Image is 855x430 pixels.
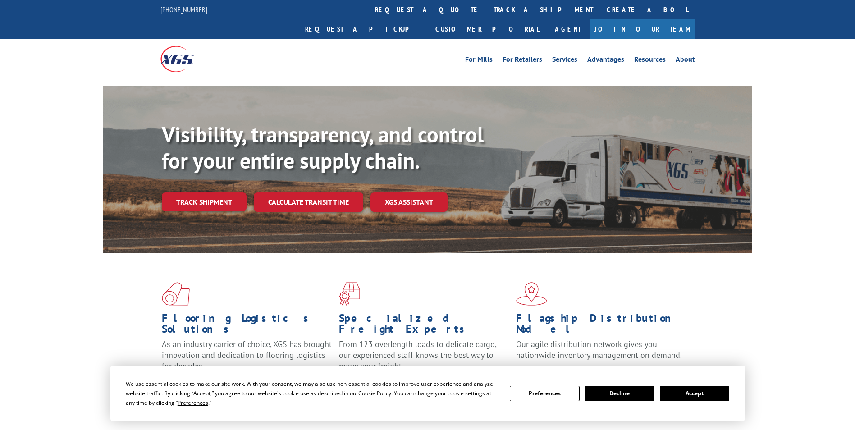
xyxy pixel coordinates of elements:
a: Services [552,56,577,66]
a: [PHONE_NUMBER] [160,5,207,14]
a: Resources [634,56,666,66]
button: Preferences [510,386,579,401]
div: Cookie Consent Prompt [110,366,745,421]
span: Preferences [178,399,208,407]
span: Cookie Policy [358,389,391,397]
a: Request a pickup [298,19,429,39]
div: We use essential cookies to make our site work. With your consent, we may also use non-essential ... [126,379,499,407]
a: XGS ASSISTANT [370,192,448,212]
a: Calculate transit time [254,192,363,212]
a: About [676,56,695,66]
a: For Mills [465,56,493,66]
img: xgs-icon-flagship-distribution-model-red [516,282,547,306]
button: Decline [585,386,654,401]
a: For Retailers [503,56,542,66]
span: As an industry carrier of choice, XGS has brought innovation and dedication to flooring logistics... [162,339,332,371]
h1: Specialized Freight Experts [339,313,509,339]
img: xgs-icon-total-supply-chain-intelligence-red [162,282,190,306]
h1: Flagship Distribution Model [516,313,686,339]
h1: Flooring Logistics Solutions [162,313,332,339]
p: From 123 overlength loads to delicate cargo, our experienced staff knows the best way to move you... [339,339,509,379]
b: Visibility, transparency, and control for your entire supply chain. [162,120,484,174]
a: Advantages [587,56,624,66]
a: Agent [546,19,590,39]
a: Track shipment [162,192,247,211]
img: xgs-icon-focused-on-flooring-red [339,282,360,306]
span: Our agile distribution network gives you nationwide inventory management on demand. [516,339,682,360]
a: Join Our Team [590,19,695,39]
a: Customer Portal [429,19,546,39]
button: Accept [660,386,729,401]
